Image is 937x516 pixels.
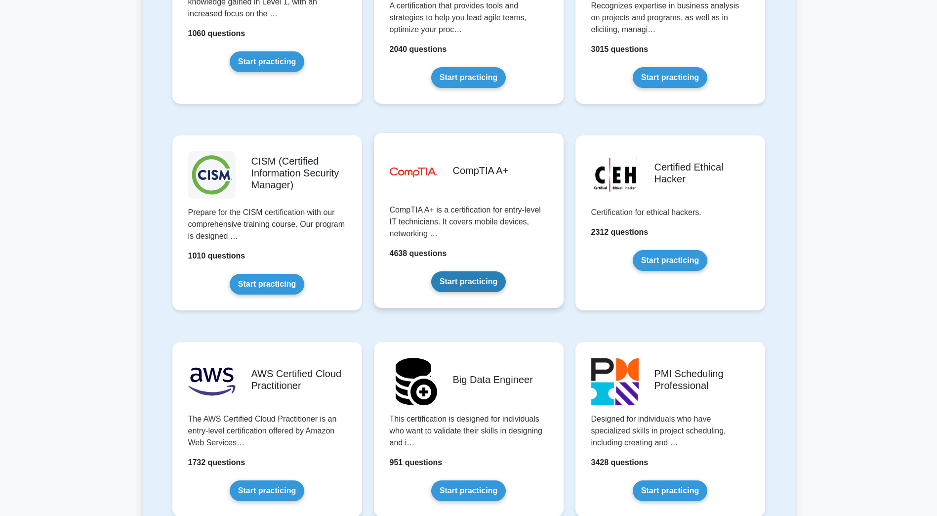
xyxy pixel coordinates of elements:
a: Start practicing [230,51,304,72]
a: Start practicing [431,480,506,501]
a: Start practicing [230,480,304,501]
a: Start practicing [633,250,707,271]
a: Start practicing [431,67,506,88]
a: Start practicing [431,271,506,292]
a: Start practicing [633,480,707,501]
a: Start practicing [633,67,707,88]
a: Start practicing [230,274,304,295]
